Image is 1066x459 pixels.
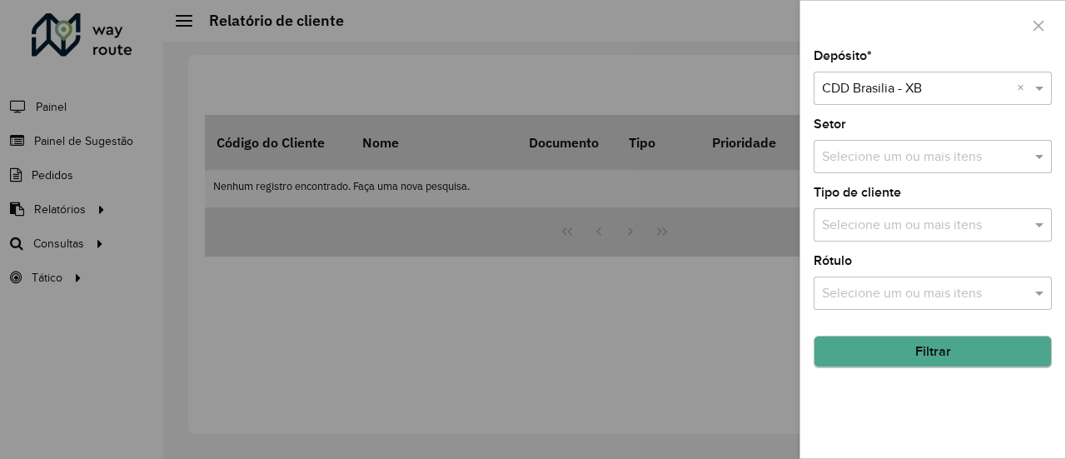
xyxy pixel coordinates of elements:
label: Setor [814,114,846,134]
span: Clear all [1017,78,1031,98]
label: Rótulo [814,251,852,271]
button: Filtrar [814,336,1052,367]
label: Depósito [814,46,872,66]
label: Tipo de cliente [814,182,901,202]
